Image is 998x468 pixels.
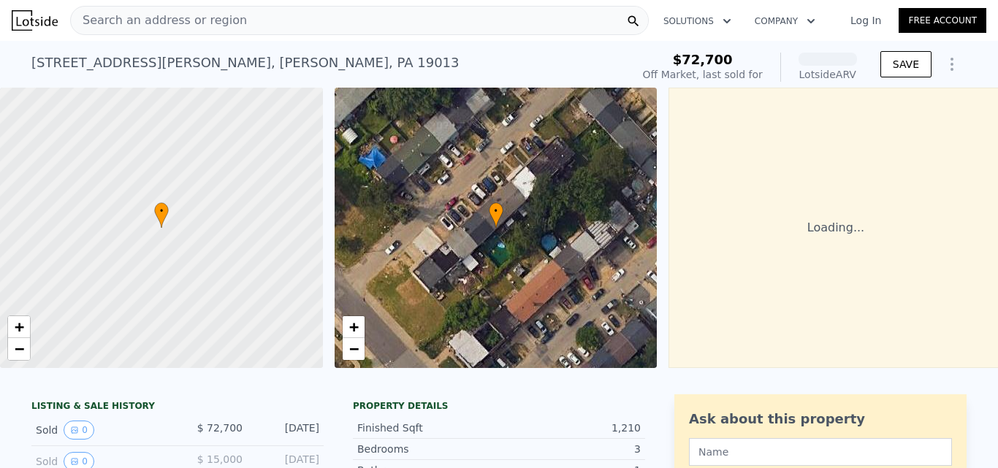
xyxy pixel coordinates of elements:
a: Log In [833,13,899,28]
div: [STREET_ADDRESS][PERSON_NAME] , [PERSON_NAME] , PA 19013 [31,53,460,73]
a: Zoom out [343,338,365,360]
a: Zoom in [8,316,30,338]
span: − [15,340,24,358]
img: Lotside [12,10,58,31]
button: Show Options [937,50,967,79]
a: Zoom in [343,316,365,338]
div: 1,210 [499,421,641,435]
div: • [489,202,503,228]
div: Off Market, last sold for [643,67,763,82]
div: Bedrooms [357,442,499,456]
div: • [154,202,169,228]
div: 3 [499,442,641,456]
a: Free Account [899,8,986,33]
span: $ 15,000 [197,453,243,465]
div: Ask about this property [689,409,952,429]
span: • [154,204,169,218]
button: Company [743,8,827,34]
span: $72,700 [673,52,733,67]
div: Finished Sqft [357,421,499,435]
div: Property details [353,400,645,412]
button: View historical data [64,421,94,440]
input: Name [689,438,952,466]
span: − [348,340,358,358]
button: Solutions [652,8,743,34]
div: Lotside ARV [799,67,857,82]
span: $ 72,700 [197,422,243,434]
span: • [489,204,503,218]
span: + [15,318,24,336]
div: Sold [36,421,166,440]
span: Search an address or region [71,12,247,29]
div: LISTING & SALE HISTORY [31,400,324,415]
a: Zoom out [8,338,30,360]
span: + [348,318,358,336]
button: SAVE [880,51,932,77]
div: [DATE] [254,421,319,440]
